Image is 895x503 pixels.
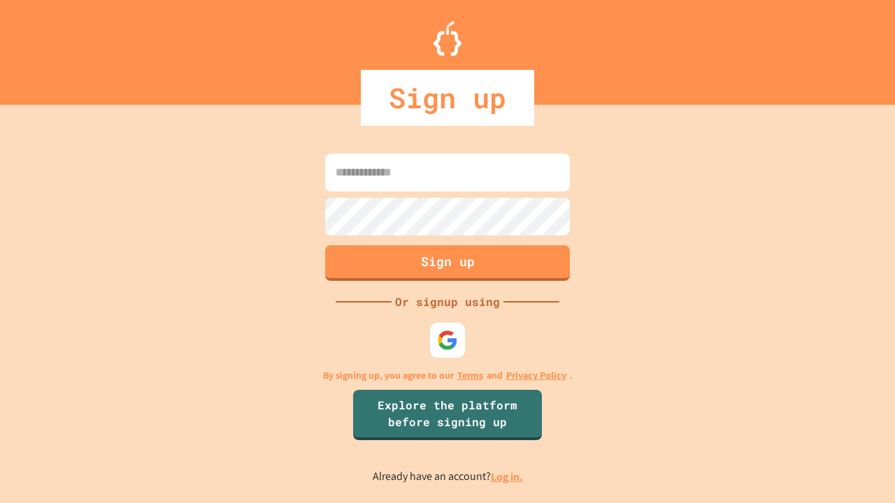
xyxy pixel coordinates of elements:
[457,368,483,383] a: Terms
[434,21,461,56] img: Logo.svg
[506,368,566,383] a: Privacy Policy
[353,390,542,440] a: Explore the platform before signing up
[323,368,573,383] p: By signing up, you agree to our and .
[325,245,570,281] button: Sign up
[373,468,523,486] p: Already have an account?
[361,70,534,126] div: Sign up
[491,469,523,484] a: Log in.
[437,330,458,351] img: google-icon.svg
[392,293,503,310] div: Or signup using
